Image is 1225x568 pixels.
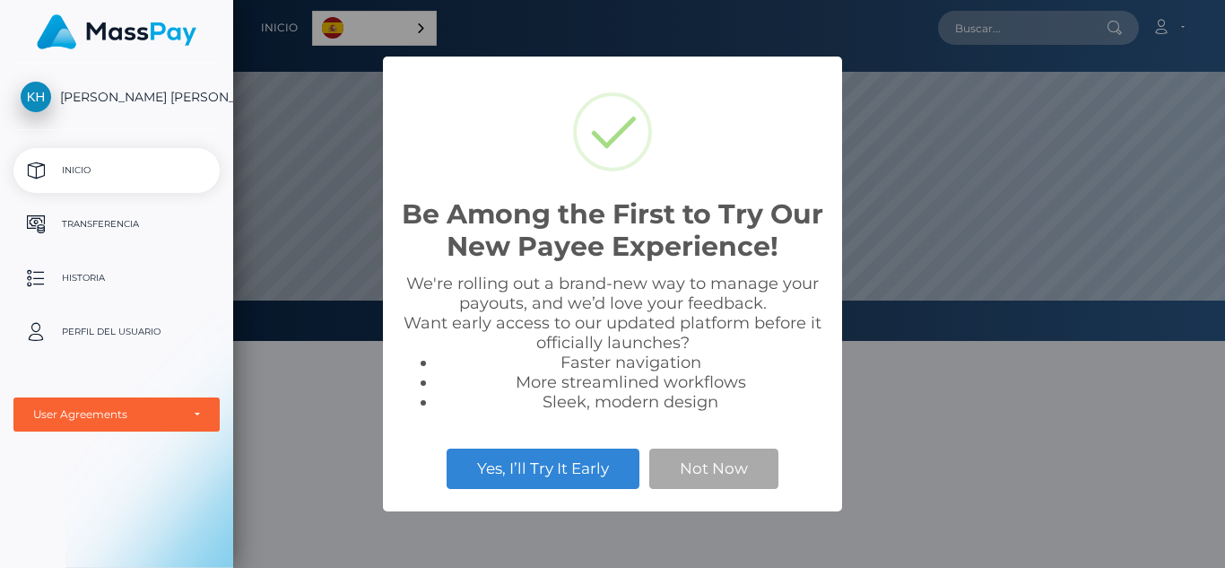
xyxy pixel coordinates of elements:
p: Perfil del usuario [21,319,213,345]
div: User Agreements [33,407,180,422]
p: Historia [21,265,213,292]
h2: Be Among the First to Try Our New Payee Experience! [401,198,824,263]
img: MassPay [37,14,196,49]
li: Faster navigation [437,353,824,372]
li: Sleek, modern design [437,392,824,412]
button: User Agreements [13,398,220,432]
p: Transferencia [21,211,213,238]
button: Yes, I’ll Try It Early [447,449,639,488]
span: [PERSON_NAME] [PERSON_NAME] [13,89,220,105]
div: We're rolling out a brand-new way to manage your payouts, and we’d love your feedback. Want early... [401,274,824,412]
li: More streamlined workflows [437,372,824,392]
p: Inicio [21,157,213,184]
button: Not Now [649,449,778,488]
